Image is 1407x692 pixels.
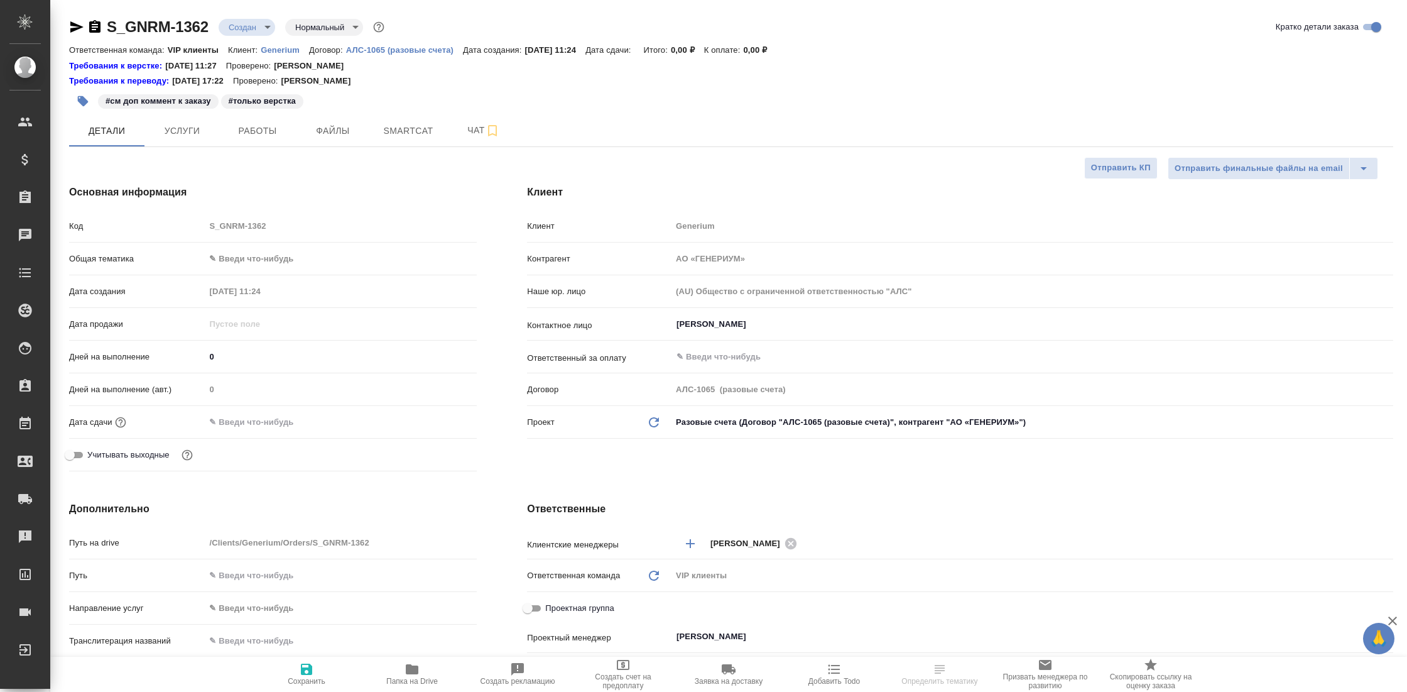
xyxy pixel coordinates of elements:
input: Пустое поле [205,282,315,300]
p: [PERSON_NAME] [281,75,360,87]
button: Нормальный [291,22,348,33]
p: Код [69,220,205,233]
button: Open [1386,542,1389,545]
p: Дата сдачи: [585,45,634,55]
button: Выбери, если сб и вс нужно считать рабочими днями для выполнения заказа. [179,447,195,463]
span: только верстка [220,95,305,106]
button: Скопировать ссылку для ЯМессенджера [69,19,84,35]
p: Итого: [644,45,671,55]
p: Дней на выполнение [69,351,205,363]
p: Договор: [309,45,346,55]
div: ✎ Введи что-нибудь [205,598,477,619]
p: Общая тематика [69,253,205,265]
span: Сохранить [288,677,325,686]
p: Дата продажи [69,318,205,331]
h4: Клиент [527,185,1393,200]
div: [PERSON_NAME] [710,535,801,551]
a: АЛС-1065 (разовые счета) [346,44,463,55]
input: Пустое поле [671,380,1393,398]
a: Требования к переводу: [69,75,172,87]
a: Требования к верстке: [69,60,165,72]
p: Направление услуг [69,602,205,615]
button: Добавить Todo [781,657,887,692]
input: Пустое поле [671,250,1393,268]
button: Добавить менеджера [675,529,705,559]
p: Проект [527,416,555,429]
span: Создать счет на предоплату [578,673,668,690]
p: Дата создания [69,285,205,298]
div: Разовые счета (Договор "АЛС-1065 (разовые счета)", контрагент "АО «ГЕНЕРИУМ»") [671,412,1393,433]
button: Сохранить [254,657,359,692]
p: Клиент: [228,45,261,55]
span: 🙏 [1368,625,1389,652]
p: Наше юр. лицо [527,285,671,298]
p: Проверено: [233,75,281,87]
input: ✎ Введи что-нибудь [205,348,477,366]
span: Создать рекламацию [481,677,555,686]
p: VIP клиенты [168,45,228,55]
span: Отправить финальные файлы на email [1175,162,1343,176]
p: Клиент [527,220,671,233]
div: ✎ Введи что-нибудь [205,248,477,270]
button: Заявка на доставку [676,657,781,692]
p: Ответственный за оплату [527,352,671,365]
span: Скопировать ссылку на оценку заказа [1105,673,1196,690]
h4: Дополнительно [69,502,477,517]
div: Создан [219,19,275,36]
span: Кратко детали заказа [1276,21,1359,33]
input: ✎ Введи что-нибудь [205,632,477,650]
p: Дата сдачи [69,416,112,429]
input: Пустое поле [205,380,477,398]
p: Транслитерация названий [69,635,205,647]
h4: Основная информация [69,185,477,200]
button: Open [1386,323,1389,326]
p: Проектный менеджер [527,632,671,644]
button: Доп статусы указывают на важность/срочность заказа [371,19,387,35]
a: S_GNRM-1362 [107,18,209,35]
button: Open [1386,356,1389,358]
p: 0,00 ₽ [671,45,704,55]
button: Скопировать ссылку на оценку заказа [1098,657,1203,692]
button: Добавить тэг [69,87,97,115]
button: Скопировать ссылку [87,19,102,35]
span: Проектная группа [545,602,614,615]
p: АЛС-1065 (разовые счета) [346,45,463,55]
p: [DATE] 17:22 [172,75,233,87]
a: Generium [261,44,309,55]
input: ✎ Введи что-нибудь [205,566,477,585]
input: Пустое поле [205,315,315,333]
button: Папка на Drive [359,657,465,692]
span: Призвать менеджера по развитию [1000,673,1090,690]
div: VIP клиенты [671,565,1393,586]
p: К оплате: [704,45,744,55]
input: Пустое поле [205,217,477,235]
p: Путь [69,569,205,582]
p: 0,00 ₽ [743,45,776,55]
span: Определить тематику [901,677,977,686]
span: Чат [454,123,514,138]
p: Контрагент [527,253,671,265]
button: Создать счет на предоплату [570,657,676,692]
span: Отправить КП [1091,161,1151,175]
p: Дата создания: [463,45,524,55]
p: Ответственная команда [527,569,620,582]
p: Проверено: [226,60,274,72]
p: Клиентские менеджеры [527,539,671,551]
div: ✎ Введи что-нибудь [209,253,462,265]
span: Детали [77,123,137,139]
input: Пустое поле [671,282,1393,300]
div: split button [1168,157,1378,180]
span: [PERSON_NAME] [710,537,788,550]
button: Создать рекламацию [465,657,570,692]
span: Добавить Todo [808,677,860,686]
button: Определить тематику [887,657,992,692]
p: Ответственная команда: [69,45,168,55]
svg: Подписаться [485,123,500,138]
p: Контактное лицо [527,319,671,332]
button: Если добавить услуги и заполнить их объемом, то дата рассчитается автоматически [112,414,129,431]
span: Smartcat [378,123,438,139]
p: Путь на drive [69,537,205,549]
p: #см доп коммент к заказу [106,95,211,107]
span: Услуги [152,123,212,139]
p: [DATE] 11:27 [165,60,226,72]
